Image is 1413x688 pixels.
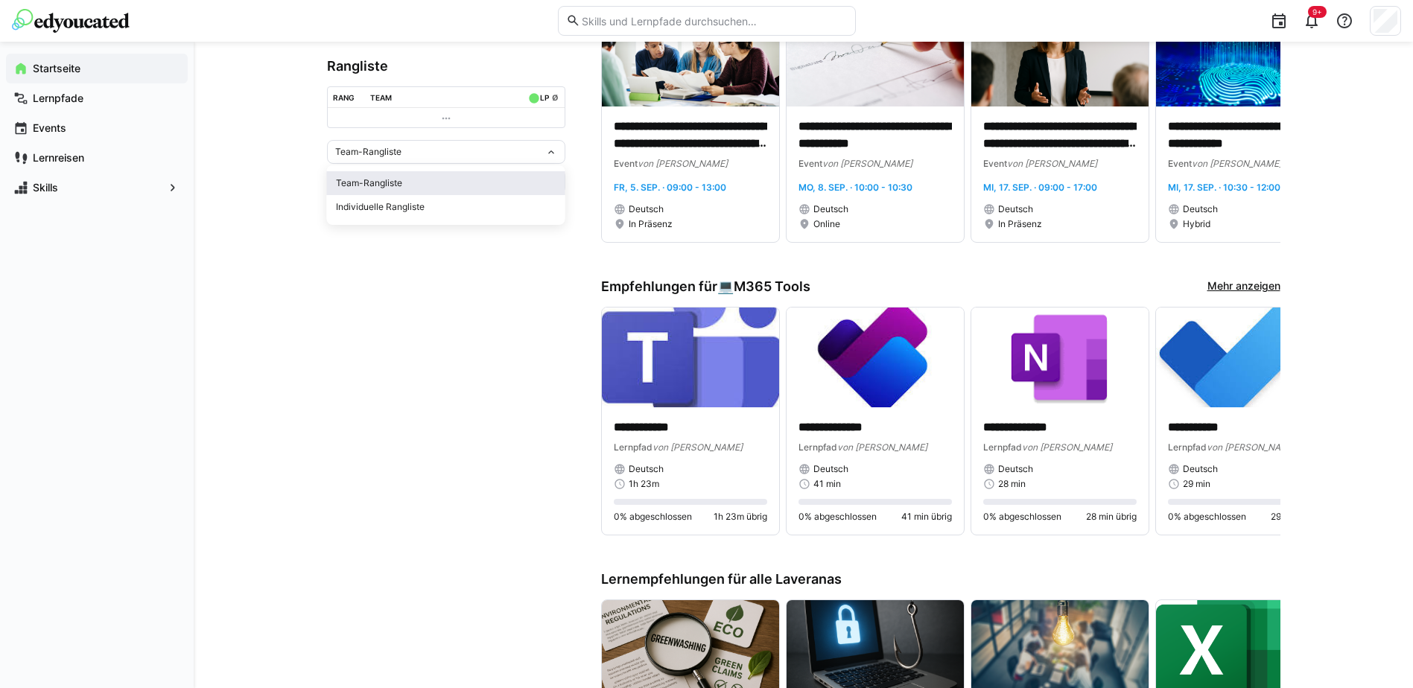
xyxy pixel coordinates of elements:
[336,177,556,189] div: Team-Rangliste
[327,58,565,74] h3: Rangliste
[798,511,877,523] span: 0% abgeschlossen
[1312,7,1322,16] span: 9+
[333,93,355,102] div: Rang
[614,511,692,523] span: 0% abgeschlossen
[822,158,912,169] span: von [PERSON_NAME]
[787,308,964,407] img: image
[983,511,1061,523] span: 0% abgeschlossen
[998,478,1026,490] span: 28 min
[629,463,664,475] span: Deutsch
[614,158,638,169] span: Event
[602,7,779,107] img: image
[1007,158,1097,169] span: von [PERSON_NAME]
[552,90,559,103] a: ø
[1156,308,1333,407] img: image
[614,442,652,453] span: Lernpfad
[580,14,847,28] input: Skills und Lernpfade durchsuchen…
[614,182,726,193] span: Fr, 5. Sep. · 09:00 - 13:00
[998,218,1042,230] span: In Präsenz
[714,511,767,523] span: 1h 23m übrig
[998,463,1033,475] span: Deutsch
[1156,7,1333,107] img: image
[1086,511,1137,523] span: 28 min übrig
[629,218,673,230] span: In Präsenz
[629,203,664,215] span: Deutsch
[602,308,779,407] img: image
[1168,158,1192,169] span: Event
[998,203,1033,215] span: Deutsch
[734,278,810,295] span: M365 Tools
[717,278,810,295] div: 💻️
[652,442,743,453] span: von [PERSON_NAME]
[901,511,952,523] span: 41 min übrig
[983,442,1022,453] span: Lernpfad
[601,278,810,295] h3: Empfehlungen für
[1168,511,1246,523] span: 0% abgeschlossen
[1192,158,1282,169] span: von [PERSON_NAME]
[540,93,549,102] div: LP
[813,218,840,230] span: Online
[1207,442,1297,453] span: von [PERSON_NAME]
[1168,182,1280,193] span: Mi, 17. Sep. · 10:30 - 12:00
[813,478,841,490] span: 41 min
[1022,442,1112,453] span: von [PERSON_NAME]
[798,182,912,193] span: Mo, 8. Sep. · 10:00 - 10:30
[1207,278,1280,295] a: Mehr anzeigen
[1271,511,1321,523] span: 29 min übrig
[336,201,556,213] div: Individuelle Rangliste
[638,158,728,169] span: von [PERSON_NAME]
[813,203,848,215] span: Deutsch
[1183,218,1210,230] span: Hybrid
[971,308,1149,407] img: image
[1183,463,1218,475] span: Deutsch
[983,182,1097,193] span: Mi, 17. Sep. · 09:00 - 17:00
[837,442,927,453] span: von [PERSON_NAME]
[601,571,1280,587] h3: Lernempfehlungen für alle Laveranas
[370,93,392,102] div: Team
[787,7,964,107] img: image
[813,463,848,475] span: Deutsch
[971,7,1149,107] img: image
[629,478,659,490] span: 1h 23m
[1168,442,1207,453] span: Lernpfad
[798,158,822,169] span: Event
[1183,478,1210,490] span: 29 min
[335,146,401,158] span: Team-Rangliste
[983,158,1007,169] span: Event
[1183,203,1218,215] span: Deutsch
[798,442,837,453] span: Lernpfad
